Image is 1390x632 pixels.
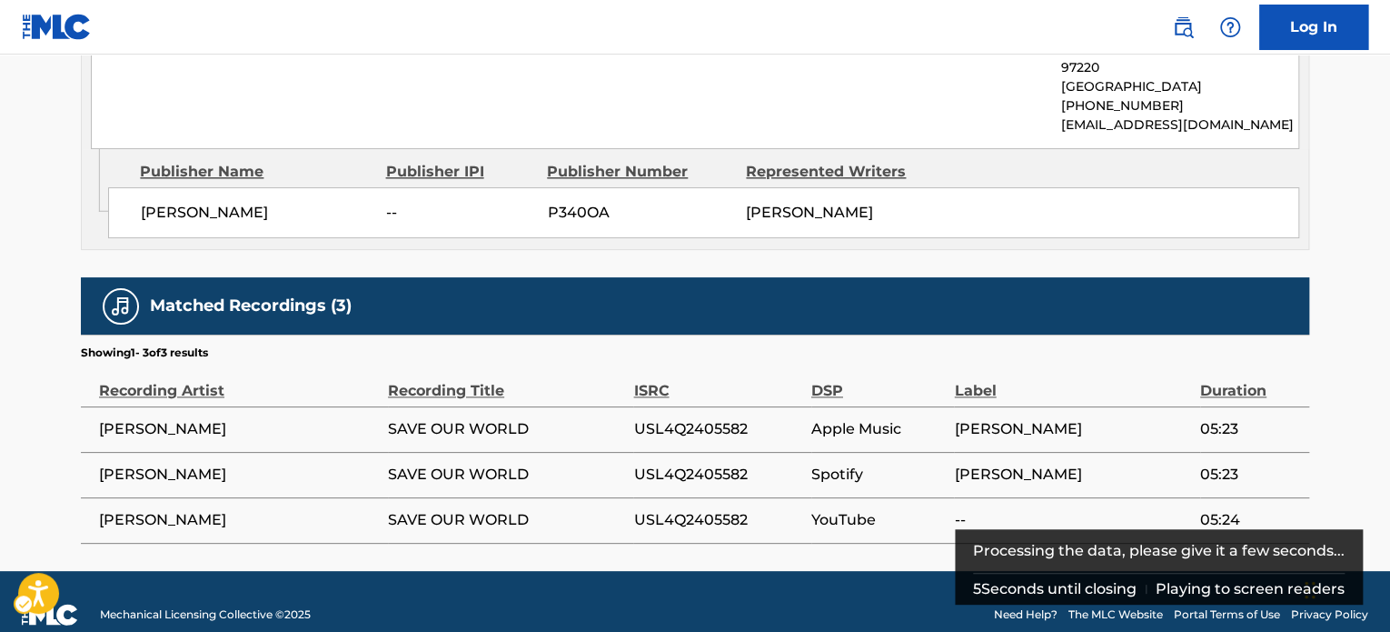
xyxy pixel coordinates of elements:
span: [PERSON_NAME] [99,509,379,531]
img: search [1172,16,1194,38]
p: [PHONE_NUMBER] [1061,96,1298,115]
span: -- [386,202,533,224]
div: Processing the data, please give it a few seconds... [973,529,1345,573]
a: Log In [1259,5,1368,50]
span: 05:24 [1200,509,1300,531]
span: 5 [973,580,981,597]
div: ISRC [633,361,801,402]
img: help [1219,16,1241,38]
div: Recording Artist [99,361,379,402]
span: [PERSON_NAME] [141,202,372,224]
a: The MLC Website [1068,607,1163,623]
h5: Matched Recordings (3) [150,296,352,316]
p: [GEOGRAPHIC_DATA], [US_STATE] 97220 [1061,39,1298,77]
span: 05:23 [1200,464,1300,486]
span: SAVE OUR WORLD [388,418,624,440]
span: [PERSON_NAME] [746,204,873,221]
p: Showing 1 - 3 of 3 results [81,345,208,361]
span: USL4Q2405582 [633,509,801,531]
span: SAVE OUR WORLD [388,464,624,486]
img: logo [22,604,78,626]
span: -- [954,509,1190,531]
span: Spotify [811,464,946,486]
span: Mechanical Licensing Collective © 2025 [100,607,311,623]
span: 05:23 [1200,418,1300,440]
span: YouTube [811,509,946,531]
span: [PERSON_NAME] [954,464,1190,486]
div: DSP [811,361,946,402]
div: Publisher Number [547,161,732,183]
span: [PERSON_NAME] [99,464,379,486]
div: Represented Writers [746,161,931,183]
a: Need Help? [994,607,1057,623]
span: SAVE OUR WORLD [388,509,624,531]
span: [PERSON_NAME] [954,418,1190,440]
img: MLC Logo [22,14,92,40]
img: Matched Recordings [110,296,132,317]
span: Apple Music [811,418,946,440]
div: Recording Title [388,361,624,402]
span: [PERSON_NAME] [99,418,379,440]
p: [GEOGRAPHIC_DATA] [1061,77,1298,96]
div: Duration [1200,361,1300,402]
span: USL4Q2405582 [633,464,801,486]
span: USL4Q2405582 [633,418,801,440]
a: Privacy Policy [1291,607,1368,623]
div: Publisher IPI [385,161,533,183]
div: Publisher Name [140,161,372,183]
a: Portal Terms of Use [1174,607,1280,623]
span: P340OA [547,202,732,224]
p: [EMAIL_ADDRESS][DOMAIN_NAME] [1061,115,1298,135]
div: Label [954,361,1190,402]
